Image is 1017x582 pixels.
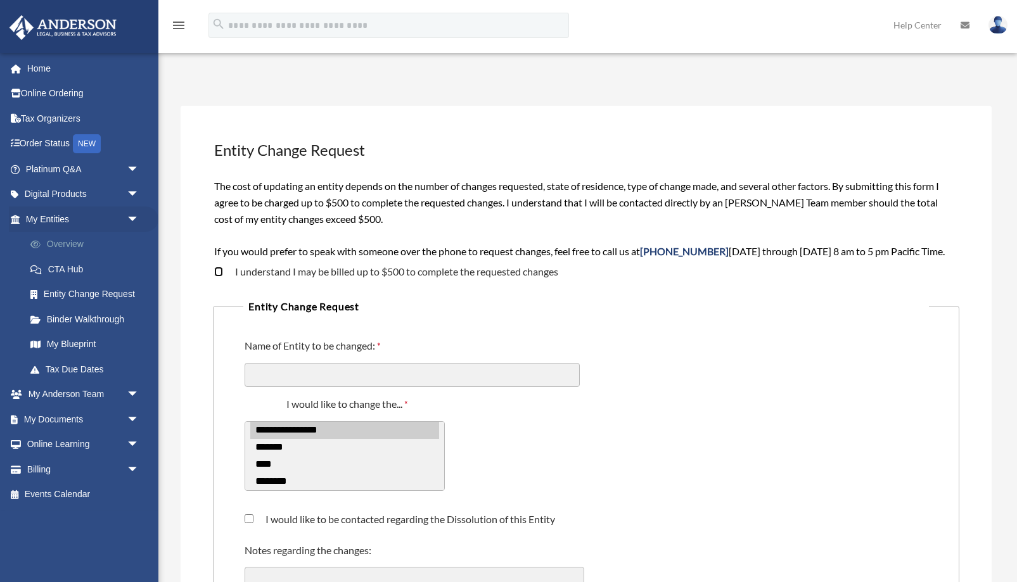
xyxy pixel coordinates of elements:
span: The cost of updating an entity depends on the number of changes requested, state of residence, ty... [214,180,945,256]
img: User Pic [988,16,1007,34]
img: Anderson Advisors Platinum Portal [6,15,120,40]
span: arrow_drop_down [127,457,152,483]
span: arrow_drop_down [127,182,152,208]
a: Entity Change Request [18,282,152,307]
h3: Entity Change Request [213,138,959,162]
span: arrow_drop_down [127,407,152,433]
label: I understand I may be billed up to $500 to complete the requested changes [223,267,558,277]
label: I would like to be contacted regarding the Dissolution of this Entity [253,514,555,524]
i: menu [171,18,186,33]
a: Tax Organizers [9,106,158,131]
span: arrow_drop_down [127,382,152,408]
a: Overview [18,232,158,257]
a: Tax Due Dates [18,357,158,382]
a: Order StatusNEW [9,131,158,157]
a: Billingarrow_drop_down [9,457,158,482]
a: Platinum Q&Aarrow_drop_down [9,156,158,182]
a: CTA Hub [18,256,158,282]
a: Binder Walkthrough [18,307,158,332]
a: Online Learningarrow_drop_down [9,432,158,457]
a: Events Calendar [9,482,158,507]
i: search [212,17,226,31]
a: Home [9,56,158,81]
span: [PHONE_NUMBER] [640,245,729,257]
a: Digital Productsarrow_drop_down [9,182,158,207]
span: arrow_drop_down [127,206,152,232]
a: menu [171,22,186,33]
a: My Blueprint [18,332,158,357]
label: Notes regarding the changes: [245,543,374,559]
a: My Documentsarrow_drop_down [9,407,158,432]
a: My Entitiesarrow_drop_down [9,206,158,232]
span: arrow_drop_down [127,156,152,182]
span: arrow_drop_down [127,432,152,458]
div: NEW [73,134,101,153]
label: Name of Entity to be changed: [245,339,384,355]
a: My Anderson Teamarrow_drop_down [9,382,158,407]
legend: Entity Change Request [243,298,928,315]
a: Online Ordering [9,81,158,106]
label: I would like to change the... [245,397,453,414]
